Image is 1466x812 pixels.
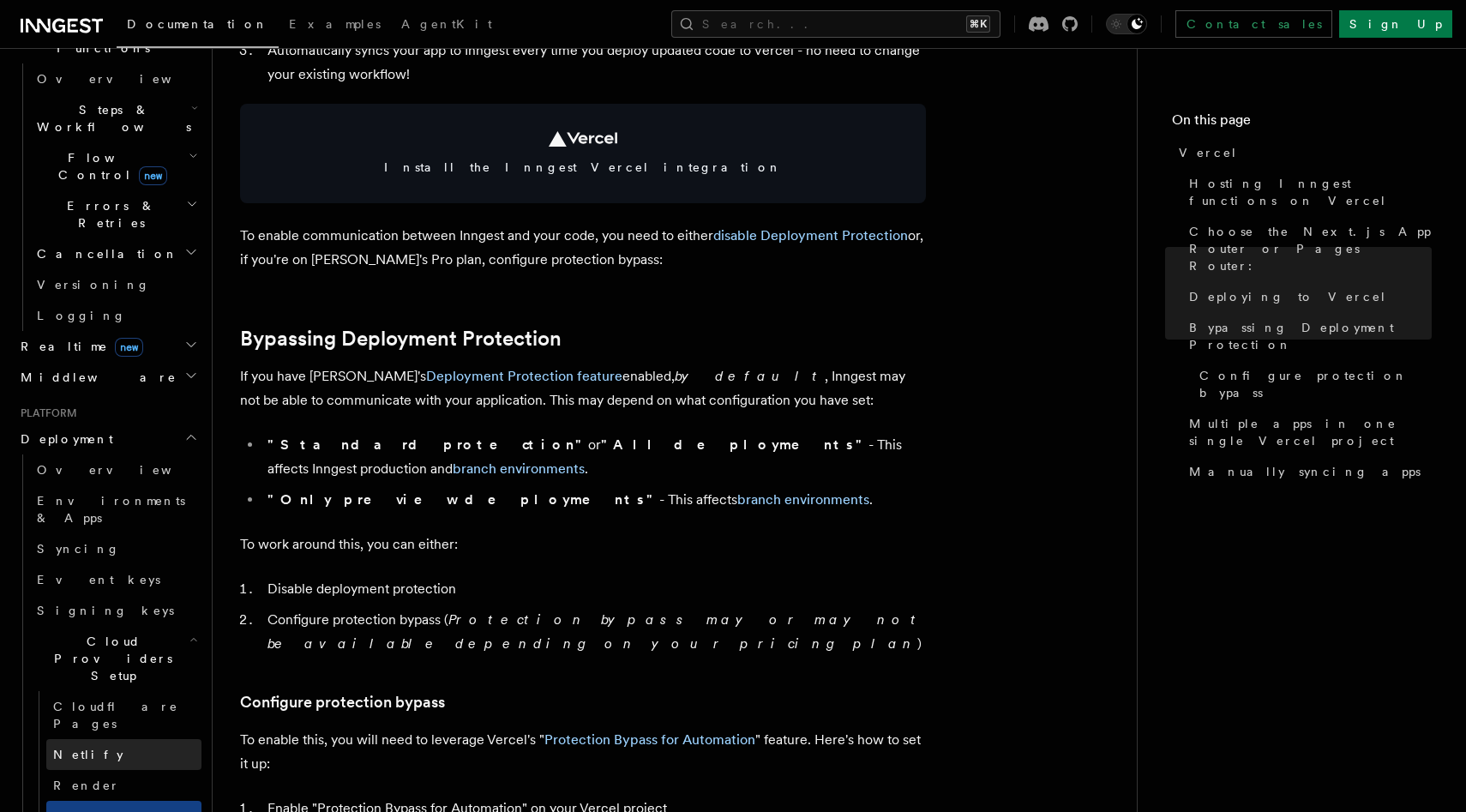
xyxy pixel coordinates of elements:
[30,238,201,269] button: Cancellation
[262,39,926,87] li: Automatically syncs your app to Inngest every time you deploy updated code to Vercel - no need to...
[30,626,201,691] button: Cloud Providers Setup
[1189,463,1421,480] span: Manually syncing apps
[1189,223,1432,274] span: Choose the Next.js App Router or Pages Router:
[544,731,755,748] a: Protection Bypass for Automation
[1182,312,1432,360] a: Bypassing Deployment Protection
[30,101,191,135] span: Steps & Workflows
[1189,415,1432,449] span: Multiple apps in one single Vercel project
[391,5,502,46] a: AgentKit
[1199,367,1432,401] span: Configure protection bypass
[1106,14,1147,34] button: Toggle dark mode
[30,564,201,595] a: Event keys
[267,491,659,508] strong: "Only preview deployments"
[1172,137,1432,168] a: Vercel
[37,72,213,86] span: Overview
[30,300,201,331] a: Logging
[14,424,201,454] button: Deployment
[240,728,926,776] p: To enable this, you will need to leverage Vercel's " " feature. Here's how to set it up:
[1182,456,1432,487] a: Manually syncing apps
[53,700,178,731] span: Cloudflare Pages
[1189,175,1432,209] span: Hosting Inngest functions on Vercel
[37,604,174,617] span: Signing keys
[1193,360,1432,408] a: Configure protection bypass
[1189,288,1387,305] span: Deploying to Vercel
[713,227,908,244] a: disable Deployment Protection
[1182,168,1432,216] a: Hosting Inngest functions on Vercel
[30,454,201,485] a: Overview
[14,430,113,448] span: Deployment
[30,197,186,232] span: Errors & Retries
[30,149,189,183] span: Flow Control
[37,542,120,556] span: Syncing
[46,739,201,770] a: Netlify
[37,278,150,292] span: Versioning
[289,17,381,31] span: Examples
[261,159,905,176] span: Install the Inngest Vercel integration
[279,5,391,46] a: Examples
[30,269,201,300] a: Versioning
[401,17,492,31] span: AgentKit
[966,15,990,33] kbd: ⌘K
[1175,10,1332,38] a: Contact sales
[37,309,126,322] span: Logging
[37,494,185,525] span: Environments & Apps
[267,611,923,652] em: Protection bypass may or may not be available depending on your pricing plan
[426,368,622,384] a: Deployment Protection feature
[127,17,268,31] span: Documentation
[262,577,926,601] li: Disable deployment protection
[240,690,445,714] a: Configure protection bypass
[1172,110,1432,137] h4: On this page
[1182,281,1432,312] a: Deploying to Vercel
[14,369,177,386] span: Middleware
[14,362,201,393] button: Middleware
[14,406,77,420] span: Platform
[14,63,201,331] div: Inngest Functions
[262,433,926,481] li: or - This affects Inngest production and .
[240,532,926,556] p: To work around this, you can either:
[240,364,926,412] p: If you have [PERSON_NAME]'s enabled, , Inngest may not be able to communicate with your applicati...
[671,10,1000,38] button: Search...⌘K
[1182,216,1432,281] a: Choose the Next.js App Router or Pages Router:
[37,463,213,477] span: Overview
[1179,144,1238,161] span: Vercel
[37,573,160,586] span: Event keys
[30,633,189,684] span: Cloud Providers Setup
[1182,408,1432,456] a: Multiple apps in one single Vercel project
[675,368,825,384] em: by default
[30,485,201,533] a: Environments & Apps
[117,5,279,48] a: Documentation
[14,338,143,355] span: Realtime
[240,104,926,203] a: Install the Inngest Vercel integration
[53,779,120,792] span: Render
[601,436,868,453] strong: "All deployments"
[1339,10,1452,38] a: Sign Up
[30,190,201,238] button: Errors & Retries
[240,224,926,272] p: To enable communication between Inngest and your code, you need to either or, if you're on [PERSO...
[262,608,926,656] li: Configure protection bypass ( )
[115,338,143,357] span: new
[46,770,201,801] a: Render
[30,94,201,142] button: Steps & Workflows
[737,491,869,508] a: branch environments
[30,245,178,262] span: Cancellation
[453,460,585,477] a: branch environments
[267,436,588,453] strong: "Standard protection"
[30,533,201,564] a: Syncing
[14,331,201,362] button: Realtimenew
[46,691,201,739] a: Cloudflare Pages
[30,595,201,626] a: Signing keys
[1189,319,1432,353] span: Bypassing Deployment Protection
[139,166,167,185] span: new
[30,63,201,94] a: Overview
[30,142,201,190] button: Flow Controlnew
[240,327,562,351] a: Bypassing Deployment Protection
[262,488,926,512] li: - This affects .
[53,748,123,761] span: Netlify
